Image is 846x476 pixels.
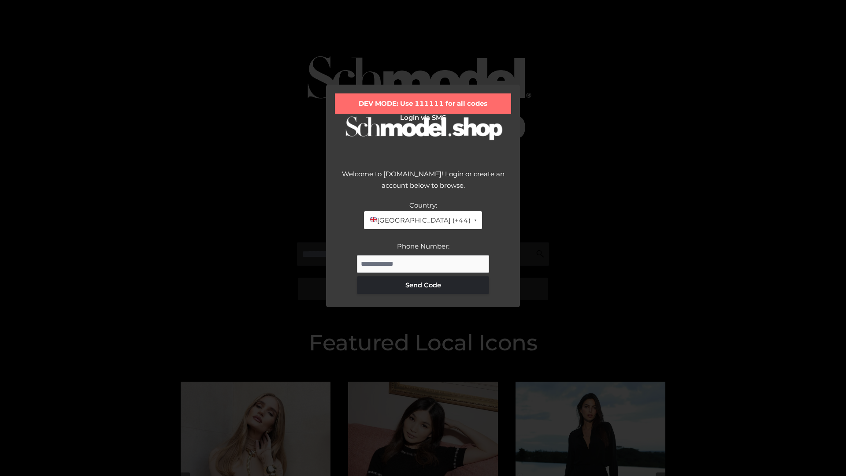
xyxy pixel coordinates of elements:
[357,276,489,294] button: Send Code
[335,114,511,122] h2: Login via SMS
[335,168,511,200] div: Welcome to [DOMAIN_NAME]! Login or create an account below to browse.
[335,93,511,114] div: DEV MODE: Use 111111 for all codes
[409,201,437,209] label: Country:
[370,216,377,223] img: 🇬🇧
[369,215,470,226] span: [GEOGRAPHIC_DATA] (+44)
[397,242,449,250] label: Phone Number:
